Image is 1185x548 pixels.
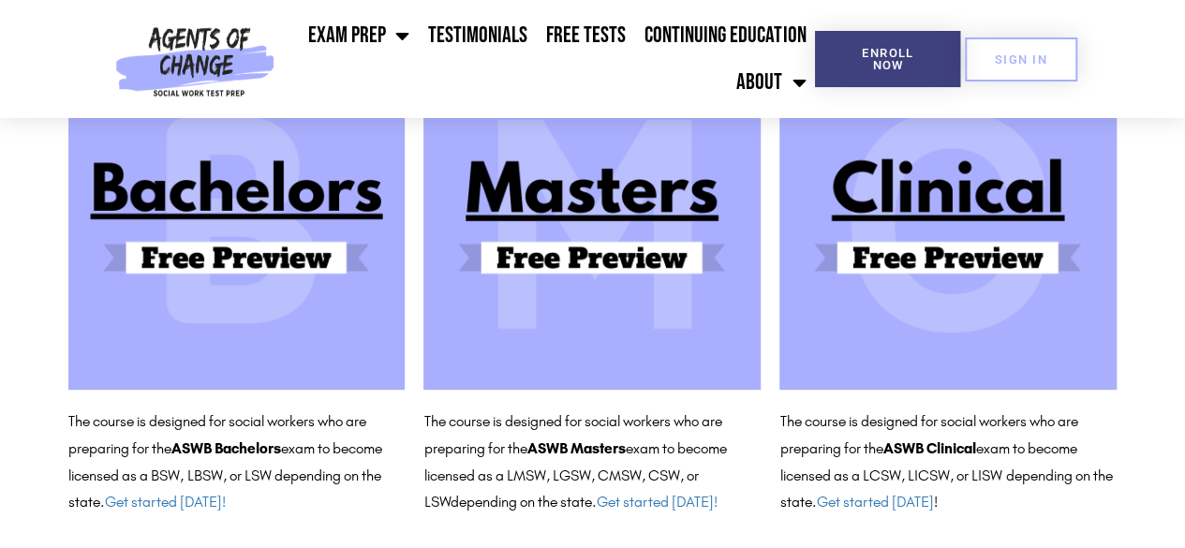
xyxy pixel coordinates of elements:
[635,12,815,59] a: Continuing Education
[419,12,537,59] a: Testimonials
[105,493,226,511] a: Get started [DATE]!
[537,12,635,59] a: Free Tests
[845,47,930,71] span: Enroll Now
[882,439,975,457] b: ASWB Clinical
[596,493,717,511] a: Get started [DATE]!
[779,408,1117,516] p: The course is designed for social workers who are preparing for the exam to become licensed as a ...
[282,12,815,106] nav: Menu
[68,408,406,516] p: The course is designed for social workers who are preparing for the exam to become licensed as a ...
[816,493,933,511] a: Get started [DATE]
[423,408,761,516] p: The course is designed for social workers who are preparing for the exam to become licensed as a ...
[171,439,281,457] b: ASWB Bachelors
[995,53,1047,66] span: SIGN IN
[811,493,937,511] span: . !
[727,59,815,106] a: About
[815,31,960,87] a: Enroll Now
[450,493,717,511] span: depending on the state.
[526,439,625,457] b: ASWB Masters
[965,37,1077,81] a: SIGN IN
[299,12,419,59] a: Exam Prep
